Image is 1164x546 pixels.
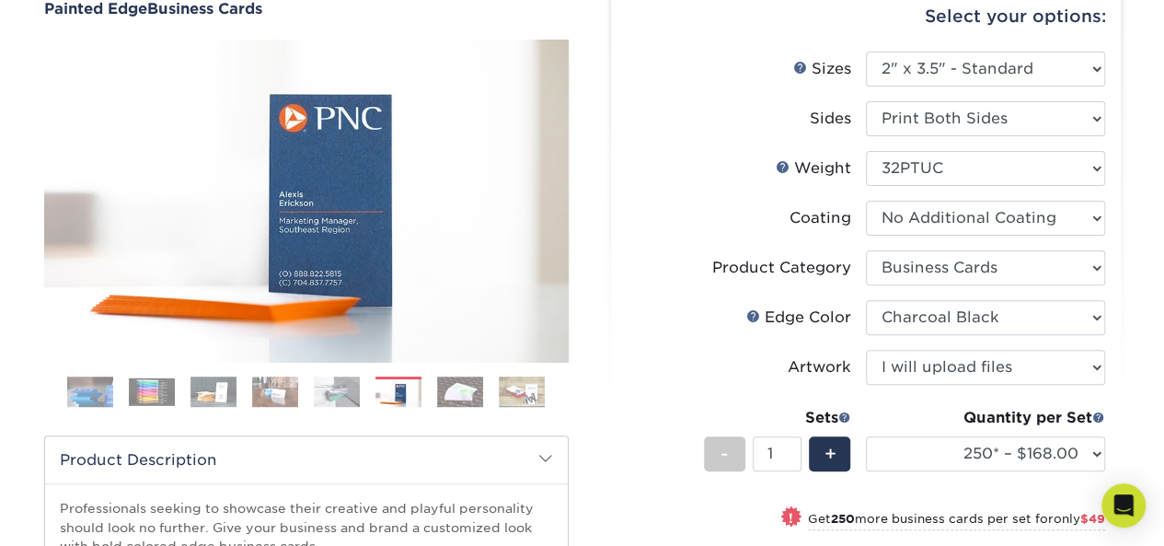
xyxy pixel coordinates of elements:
[375,378,421,410] img: Business Cards 06
[831,512,855,526] strong: 250
[866,407,1105,429] div: Quantity per Set
[67,369,113,415] img: Business Cards 01
[252,376,298,408] img: Business Cards 04
[776,157,851,180] div: Weight
[704,407,851,429] div: Sets
[789,508,793,528] span: !
[45,436,568,483] h2: Product Description
[499,376,545,408] img: Business Cards 08
[1101,483,1146,528] div: Open Intercom Messenger
[793,58,851,80] div: Sizes
[788,356,851,378] div: Artwork
[1054,512,1105,526] span: only
[720,440,729,468] span: -
[1080,512,1105,526] span: $49
[746,307,851,329] div: Edge Color
[190,376,236,408] img: Business Cards 03
[314,376,360,408] img: Business Cards 05
[808,512,1105,530] small: Get more business cards per set for
[129,378,175,406] img: Business Cards 02
[712,257,851,279] div: Product Category
[789,207,851,229] div: Coating
[810,108,851,130] div: Sides
[44,19,569,382] img: Painted Edge 06
[824,440,836,468] span: +
[437,376,483,408] img: Business Cards 07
